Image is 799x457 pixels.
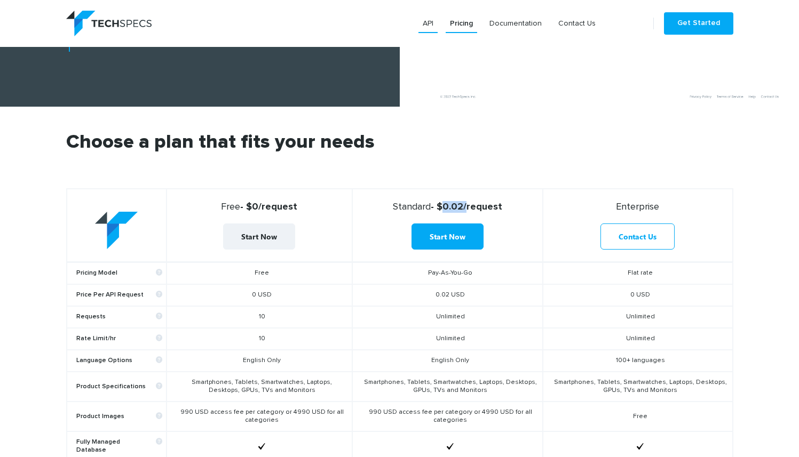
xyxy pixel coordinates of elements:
b: Product Specifications [76,383,162,391]
b: Fully Managed Database [76,438,162,454]
img: logo [66,11,152,36]
td: 10 [167,306,352,328]
a: API [418,14,438,33]
span: Standard [393,202,431,212]
a: Get Started [664,12,733,35]
td: Unlimited [352,306,543,328]
td: 0 USD [167,284,352,306]
b: Rate Limit/hr [76,335,162,343]
td: Flat rate [543,262,732,285]
a: Start Now [412,223,484,250]
td: 10 [167,328,352,350]
b: Requests [76,313,162,321]
td: English Only [167,350,352,372]
a: Documentation [485,14,546,33]
td: Smartphones, Tablets, Smartwatches, Laptops, Desktops, GPUs, TVs and Monitors [167,372,352,402]
a: Pricing [446,14,477,33]
td: English Only [352,350,543,372]
td: 100+ languages [543,350,732,372]
td: Smartphones, Tablets, Smartwatches, Laptops, Desktops, GPUs, TVs and Monitors [352,372,543,402]
b: Price Per API Request [76,291,162,299]
span: Enterprise [616,202,659,212]
a: Contact Us [554,14,600,33]
h2: Choose a plan that fits your needs [66,133,733,188]
td: Unlimited [543,306,732,328]
b: Language Options [76,357,162,365]
td: Free [167,262,352,285]
td: Unlimited [352,328,543,350]
td: Smartphones, Tablets, Smartwatches, Laptops, Desktops, GPUs, TVs and Monitors [543,372,732,402]
td: 0.02 USD [352,284,543,306]
b: Pricing Model [76,269,162,277]
td: Pay-As-You-Go [352,262,543,285]
a: Contact Us [600,223,675,250]
td: 0 USD [543,284,732,306]
td: 990 USD access fee per category or 4990 USD for all categories [352,402,543,431]
td: Free [543,402,732,431]
td: 990 USD access fee per category or 4990 USD for all categories [167,402,352,431]
td: Unlimited [543,328,732,350]
strong: - $0.02/request [357,201,538,213]
img: table-logo.png [95,212,138,250]
span: Free [221,202,240,212]
a: Start Now [223,223,295,250]
b: Product Images [76,413,162,421]
strong: - $0/request [171,201,347,213]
